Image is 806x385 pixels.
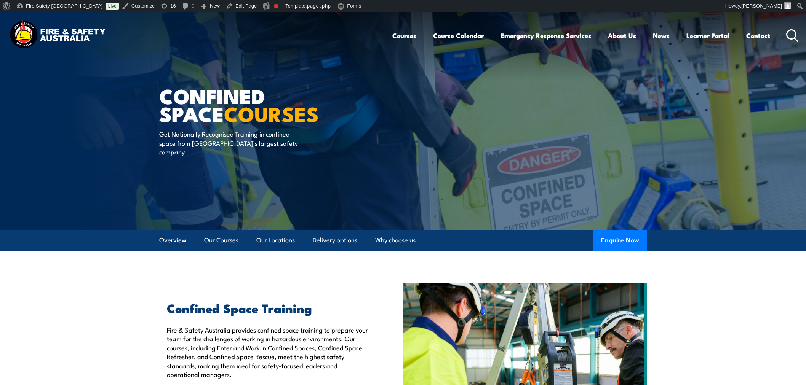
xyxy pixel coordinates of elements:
a: Our Courses [204,230,238,250]
a: Overview [159,230,186,250]
a: Our Locations [256,230,295,250]
a: Course Calendar [433,25,484,46]
p: Get Nationally Recognised Training in confined space from [GEOGRAPHIC_DATA]’s largest safety comp... [159,129,298,156]
button: Enquire Now [593,230,647,251]
a: Why choose us [375,230,416,250]
h1: Confined Space [159,87,347,122]
p: Fire & Safety Australia provides confined space training to prepare your team for the challenges ... [167,325,368,379]
a: News [653,25,670,46]
a: Emergency Response Services [501,25,591,46]
h2: Confined Space Training [167,302,368,313]
span: [PERSON_NAME] [741,3,782,9]
span: page.php [307,3,331,9]
a: Courses [392,25,416,46]
a: Live [106,3,119,10]
a: Delivery options [313,230,357,250]
a: Learner Portal [686,25,729,46]
strong: COURSES [224,97,319,129]
a: Contact [746,25,770,46]
div: Focus keyphrase not set [274,4,278,8]
a: About Us [608,25,636,46]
